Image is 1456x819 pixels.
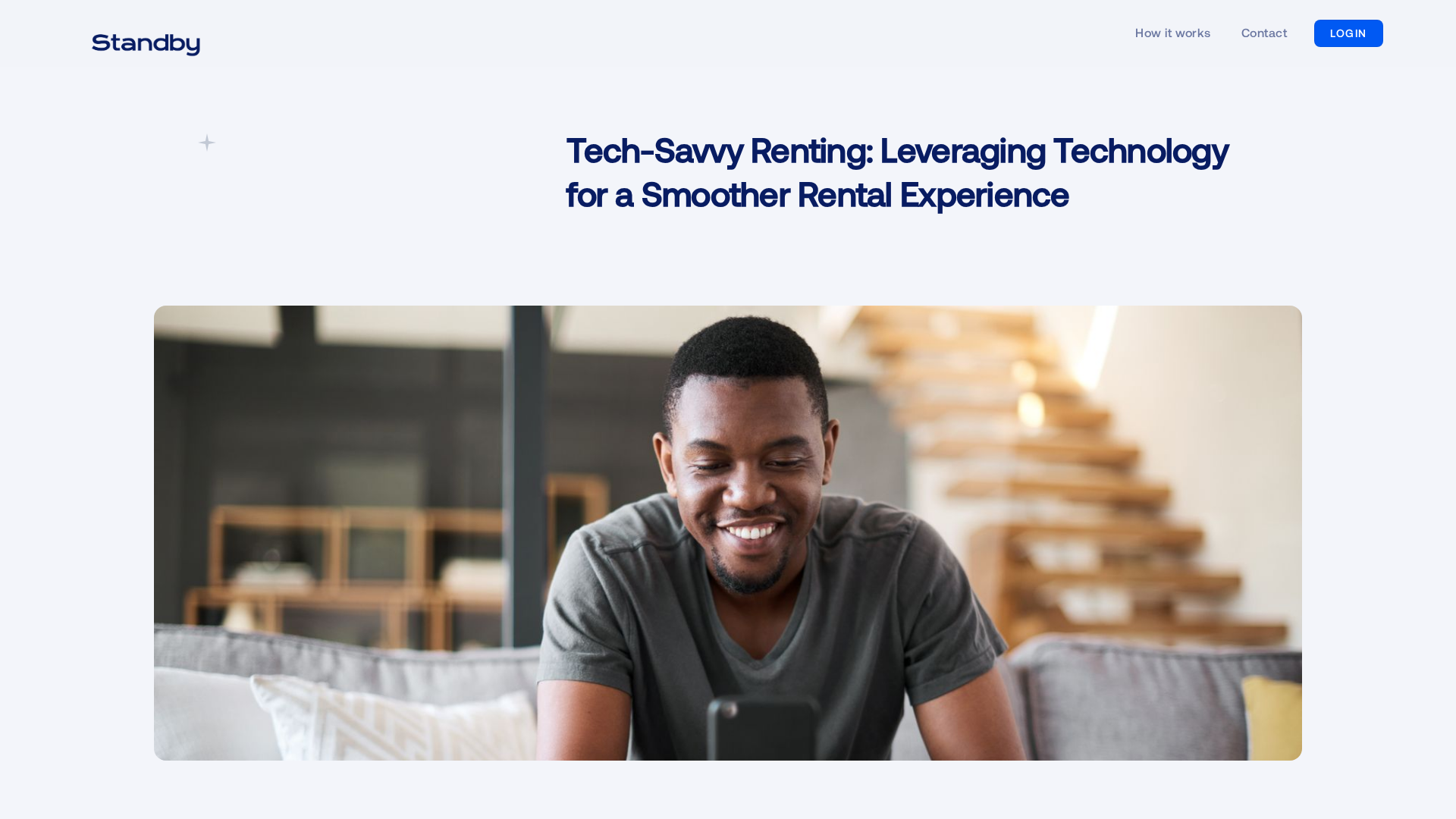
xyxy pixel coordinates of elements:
[73,24,219,42] a: home
[1314,20,1383,47] a: LOGIN
[566,127,1243,215] h1: Tech-Savvy Renting: Leveraging Technology for a Smoother Rental Experience
[566,127,1243,245] a: Tech-Savvy Renting: Leveraging Technology for a Smoother Rental Experience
